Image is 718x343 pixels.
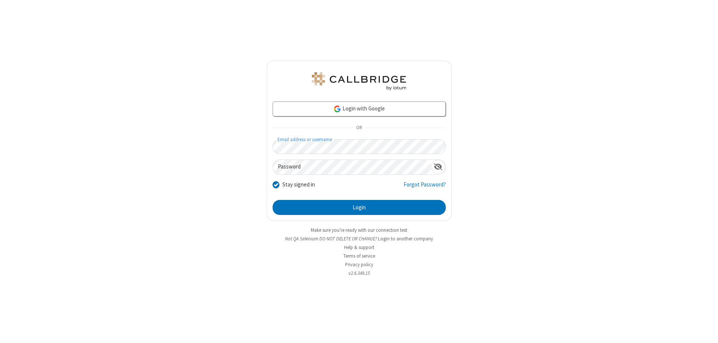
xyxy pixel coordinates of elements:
a: Make sure you're ready with our connection test [311,227,407,233]
button: Login to another company [378,235,433,242]
a: Privacy policy [345,261,373,268]
label: Stay signed in [282,180,315,189]
a: Help & support [344,244,374,251]
span: OR [353,123,365,133]
div: Show password [431,160,445,174]
input: Password [273,160,431,174]
img: QA Selenium DO NOT DELETE OR CHANGE [310,72,408,90]
img: google-icon.png [333,105,341,113]
button: Login [273,200,446,215]
iframe: Chat [699,324,712,338]
li: v2.6.349.15 [267,270,452,277]
a: Terms of service [343,253,375,259]
a: Login with Google [273,101,446,116]
a: Forgot Password? [404,180,446,195]
li: Not QA Selenium DO NOT DELETE OR CHANGE? [267,235,452,242]
input: Email address or username [273,139,446,154]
